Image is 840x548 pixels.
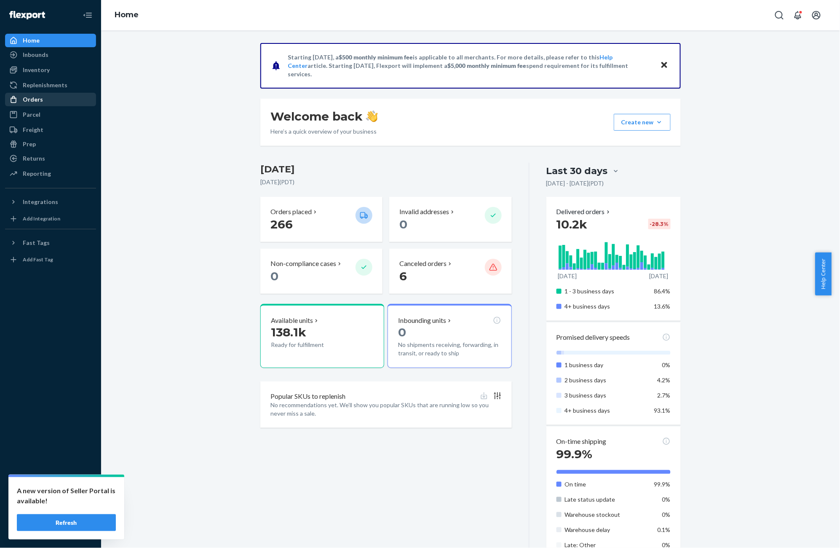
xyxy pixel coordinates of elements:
[565,495,648,504] p: Late status update
[108,3,145,27] ol: breadcrumbs
[9,11,45,19] img: Flexport logo
[5,93,96,106] a: Orders
[662,511,671,518] span: 0%
[23,126,43,134] div: Freight
[270,269,278,283] span: 0
[260,178,512,186] p: [DATE] ( PDT )
[5,48,96,62] a: Inbounds
[662,361,671,368] span: 0%
[565,480,648,489] p: On time
[558,272,577,280] p: [DATE]
[5,496,96,509] a: Talk to Support
[5,108,96,121] a: Parcel
[5,510,96,524] a: Help Center
[399,217,407,231] span: 0
[23,239,50,247] div: Fast Tags
[5,481,96,495] a: Settings
[23,51,48,59] div: Inbounds
[5,152,96,165] a: Returns
[399,207,449,217] p: Invalid addresses
[654,407,671,414] span: 93.1%
[5,524,96,538] button: Give Feedback
[389,197,511,242] button: Invalid addresses 0
[270,217,293,231] span: 266
[23,169,51,178] div: Reporting
[23,215,60,222] div: Add Integration
[398,316,446,325] p: Inbounding units
[270,401,502,418] p: No recommendations yet. We’ll show you popular SKUs that are running low so you never miss a sale.
[270,109,378,124] h1: Welcome back
[815,253,832,295] button: Help Center
[23,256,53,263] div: Add Fast Tag
[658,376,671,384] span: 4.2%
[565,361,648,369] p: 1 business day
[565,510,648,519] p: Warehouse stockout
[260,197,383,242] button: Orders placed 266
[614,114,671,131] button: Create new
[271,325,306,339] span: 138.1k
[23,110,40,119] div: Parcel
[565,391,648,400] p: 3 business days
[556,437,607,446] p: On-time shipping
[339,54,413,61] span: $500 monthly minimum fee
[556,447,593,461] span: 99.9%
[5,167,96,180] a: Reporting
[658,526,671,533] span: 0.1%
[5,212,96,226] a: Add Integration
[565,302,648,311] p: 4+ business days
[662,496,671,503] span: 0%
[546,179,604,188] p: [DATE] - [DATE] ( PDT )
[5,78,96,92] a: Replenishments
[388,304,511,368] button: Inbounding units0No shipments receiving, forwarding, in transit, or ready to ship
[654,303,671,310] span: 13.6%
[565,406,648,415] p: 4+ business days
[5,236,96,250] button: Fast Tags
[5,195,96,209] button: Integrations
[270,259,336,269] p: Non-compliance cases
[23,140,36,148] div: Prep
[366,110,378,122] img: hand-wave emoji
[659,59,670,72] button: Close
[23,154,45,163] div: Returns
[79,7,96,24] button: Close Navigation
[565,376,648,384] p: 2 business days
[565,526,648,534] p: Warehouse delay
[5,34,96,47] a: Home
[23,198,58,206] div: Integrations
[771,7,788,24] button: Open Search Box
[654,287,671,295] span: 86.4%
[399,269,407,283] span: 6
[556,217,588,231] span: 10.2k
[23,95,43,104] div: Orders
[648,219,671,229] div: -28.3 %
[556,333,630,342] p: Promised delivery speeds
[556,207,612,217] button: Delivered orders
[565,287,648,295] p: 1 - 3 business days
[398,341,501,357] p: No shipments receiving, forwarding, in transit, or ready to ship
[260,249,383,294] button: Non-compliance cases 0
[288,53,652,78] p: Starting [DATE], a is applicable to all merchants. For more details, please refer to this article...
[260,304,384,368] button: Available units138.1kReady for fulfillment
[17,486,116,506] p: A new version of Seller Portal is available!
[658,392,671,399] span: 2.7%
[271,316,313,325] p: Available units
[654,481,671,488] span: 99.9%
[5,253,96,266] a: Add Fast Tag
[115,10,139,19] a: Home
[650,272,669,280] p: [DATE]
[23,81,67,89] div: Replenishments
[270,207,312,217] p: Orders placed
[5,137,96,151] a: Prep
[447,62,526,69] span: $5,000 monthly minimum fee
[23,66,50,74] div: Inventory
[808,7,825,24] button: Open account menu
[398,325,406,339] span: 0
[546,164,608,177] div: Last 30 days
[789,7,806,24] button: Open notifications
[271,341,349,349] p: Ready for fulfillment
[399,259,447,269] p: Canceled orders
[260,163,512,176] h3: [DATE]
[5,63,96,77] a: Inventory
